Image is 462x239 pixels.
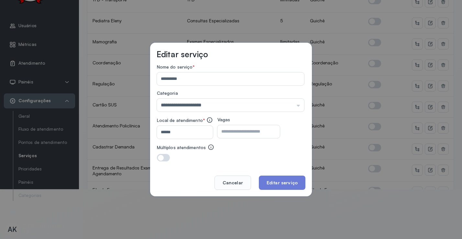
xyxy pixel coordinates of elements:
button: Cancelar [214,176,251,190]
h3: Editar serviço [157,49,208,59]
label: Múltiplos atendimentos [157,145,206,150]
span: Local de atendimento [157,117,203,123]
button: Editar serviço [259,176,305,190]
span: Vagas [217,117,230,122]
span: Nome do serviço [157,64,193,70]
span: Categoria [157,90,178,96]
